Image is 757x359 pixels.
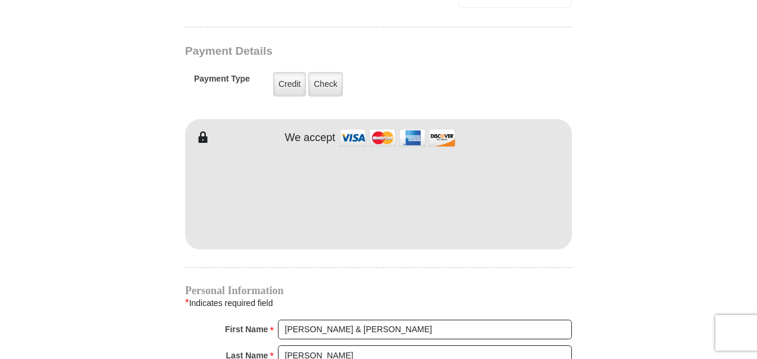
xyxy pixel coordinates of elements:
[308,72,343,96] label: Check
[273,72,306,96] label: Credit
[338,125,457,151] img: credit cards accepted
[225,321,268,338] strong: First Name
[194,74,250,90] h5: Payment Type
[285,132,336,145] h4: We accept
[185,286,572,295] h4: Personal Information
[185,295,572,311] div: Indicates required field
[185,45,489,58] h3: Payment Details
